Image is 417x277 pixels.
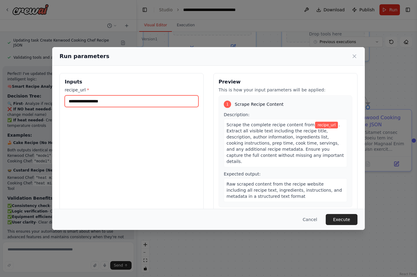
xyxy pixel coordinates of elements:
[224,172,261,176] span: Expected output:
[65,78,198,86] h3: Inputs
[219,87,352,93] p: This is how your input parameters will be applied:
[315,122,338,128] span: Variable: recipe_url
[224,112,249,117] span: Description:
[235,101,284,107] span: Scrape Recipe Content
[60,52,109,61] h2: Run parameters
[298,214,322,225] button: Cancel
[227,122,344,164] span: . Extract all visible text including the recipe title, description, author information, ingredien...
[227,182,342,199] span: Raw scraped content from the recipe website including all recipe text, ingredients, instructions,...
[65,87,198,93] label: recipe_url
[224,101,231,108] div: 1
[227,122,314,127] span: Scrape the complete recipe content from
[219,78,352,86] h3: Preview
[326,214,357,225] button: Execute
